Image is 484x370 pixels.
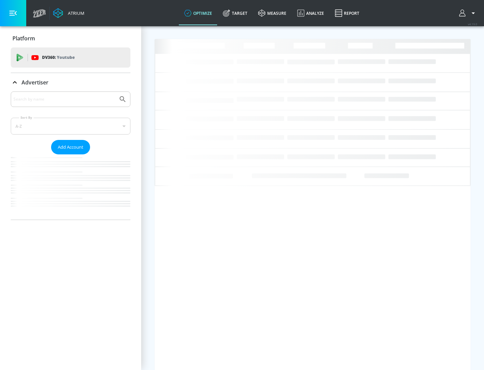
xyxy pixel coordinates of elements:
div: Advertiser [11,91,130,220]
a: Analyze [292,1,329,25]
a: optimize [179,1,217,25]
a: Atrium [53,8,84,18]
nav: list of Advertiser [11,154,130,220]
span: Add Account [58,143,83,151]
input: Search by name [13,95,115,104]
a: measure [253,1,292,25]
span: v 4.19.0 [468,22,477,26]
a: Report [329,1,365,25]
div: DV360: Youtube [11,47,130,68]
a: Target [217,1,253,25]
div: A-Z [11,118,130,135]
label: Sort By [19,115,34,120]
p: Platform [12,35,35,42]
div: Advertiser [11,73,130,92]
p: Youtube [57,54,75,61]
div: Atrium [65,10,84,16]
div: Platform [11,29,130,48]
p: DV360: [42,54,75,61]
p: Advertiser [22,79,48,86]
button: Add Account [51,140,90,154]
